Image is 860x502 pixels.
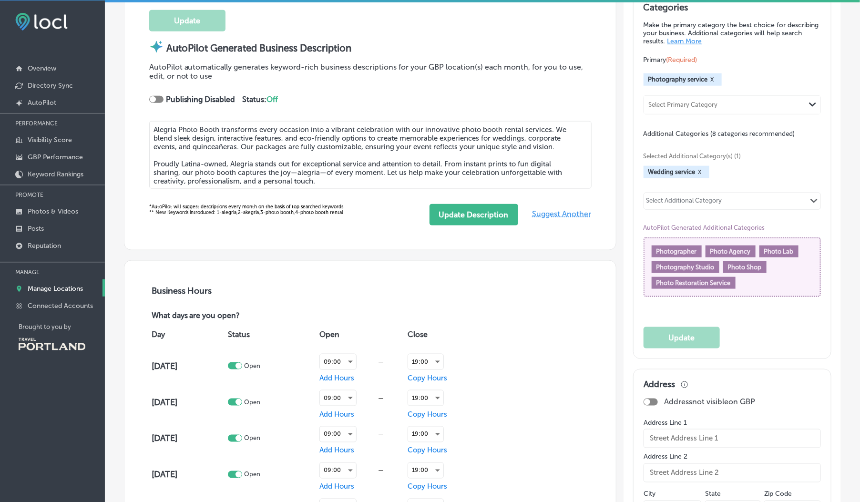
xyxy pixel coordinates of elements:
[149,286,592,296] h3: Business Hours
[405,321,481,348] th: Close
[149,62,592,81] p: AutoPilot automatically generates keyword-rich business descriptions for your GBP location(s) eac...
[320,427,356,442] div: 09:00
[408,482,447,491] span: Copy Hours
[152,397,225,408] h4: [DATE]
[166,42,351,54] strong: AutoPilot Generated Business Description
[696,168,705,176] button: X
[28,285,83,293] p: Manage Locations
[644,419,821,427] label: Address Line 1
[357,467,405,474] div: —
[408,374,447,382] span: Copy Hours
[644,490,655,498] label: City
[244,362,260,369] p: Open
[408,410,447,419] span: Copy Hours
[408,427,443,442] div: 19:00
[357,430,405,438] div: —
[644,429,821,448] input: Street Address Line 1
[728,264,762,271] span: Photo Shop
[649,101,718,108] div: Select Primary Category
[646,197,722,208] div: Select Additional Category
[319,374,354,382] span: Add Hours
[267,95,278,104] span: Off
[408,354,443,369] div: 19:00
[28,99,56,107] p: AutoPilot
[705,490,721,498] label: State
[430,204,518,225] button: Update Description
[708,76,717,83] button: X
[357,394,405,401] div: —
[28,207,78,215] p: Photos & Videos
[243,95,278,104] strong: Status:
[149,321,225,348] th: Day
[149,311,308,321] p: What days are you open?
[320,354,356,369] div: 09:00
[664,397,755,406] p: Address not visible on GBP
[644,463,821,482] input: Street Address Line 2
[152,470,225,480] h4: [DATE]
[19,338,85,350] img: Travel Portland
[656,248,697,255] span: Photographer
[320,390,356,406] div: 09:00
[28,136,72,144] p: Visibility Score
[408,463,443,478] div: 19:00
[28,82,73,90] p: Directory Sync
[28,242,61,250] p: Reputation
[166,95,235,104] strong: Publishing Disabled
[225,321,317,348] th: Status
[408,446,447,455] span: Copy Hours
[532,202,592,225] span: Suggest Another
[644,2,821,16] h3: Categories
[152,433,225,444] h4: [DATE]
[149,121,592,189] textarea: Alegria Photo Booth transforms every occasion into a vibrant celebration with our innovative phot...
[149,204,344,215] div: ** New Keywords introduced: 1- alegria , 2- akegria , 3- photo booth , 4- photo booth rental
[711,129,795,138] span: (8 categories recommended)
[149,204,344,210] span: *AutoPilot will suggest descriptions every month on the basis of top searched keywords
[644,224,814,231] span: AutoPilot Generated Additional Categories
[244,435,260,442] p: Open
[149,40,164,54] img: autopilot-icon
[667,37,702,45] a: Learn More
[15,13,68,31] img: fda3e92497d09a02dc62c9cd864e3231.png
[28,153,83,161] p: GBP Performance
[28,225,44,233] p: Posts
[644,379,675,389] h3: Address
[764,248,794,255] span: Photo Lab
[319,482,354,491] span: Add Hours
[408,390,443,406] div: 19:00
[244,399,260,406] p: Open
[644,56,697,64] span: Primary
[656,264,715,271] span: Photography Studio
[648,168,696,175] span: Wedding service
[644,327,720,348] button: Update
[319,446,354,455] span: Add Hours
[317,321,405,348] th: Open
[710,248,751,255] span: Photo Agency
[644,21,821,45] p: Make the primary category the best choice for describing your business. Additional categories wil...
[152,361,225,371] h4: [DATE]
[149,10,225,31] button: Update
[28,170,83,178] p: Keyword Rankings
[319,410,354,419] span: Add Hours
[28,302,93,310] p: Connected Accounts
[644,130,795,138] span: Additional Categories
[648,76,708,83] span: Photography service
[656,279,731,287] span: Photo Restoration Service
[764,490,792,498] label: Zip Code
[19,323,105,330] p: Brought to you by
[357,358,405,365] div: —
[320,463,356,478] div: 09:00
[644,153,814,160] span: Selected Additional Category(s) (1)
[666,56,697,64] span: (Required)
[28,64,56,72] p: Overview
[244,471,260,478] p: Open
[644,453,821,461] label: Address Line 2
